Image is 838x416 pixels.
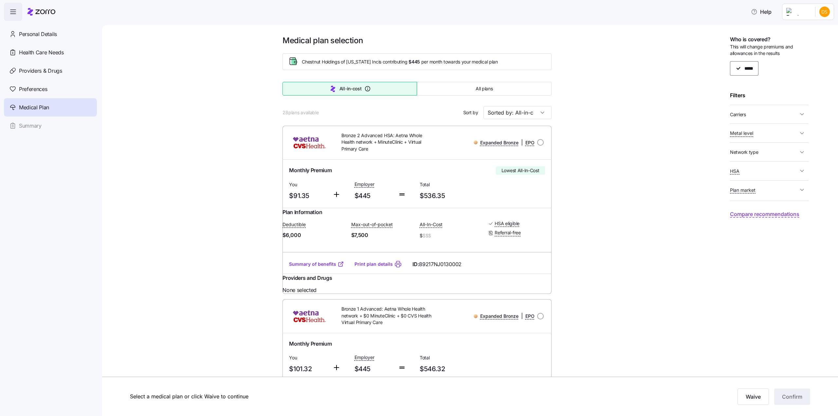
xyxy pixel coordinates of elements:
span: Expanded Bronze [480,313,519,319]
span: $91.35 [289,190,327,201]
h1: Medical plan selection [282,35,551,45]
button: Carriers [730,108,809,121]
span: Providers & Drugs [19,67,62,75]
span: Employer [355,354,374,361]
span: EPO [525,139,535,146]
button: Network type [730,145,809,159]
div: Filters [730,91,809,99]
div: Select a medical plan or click Waive to continue [130,392,582,401]
span: $546.32 [420,364,480,374]
span: Personal Details [19,30,57,38]
a: Summary [4,117,97,135]
span: All plans [476,85,493,92]
a: Print plan details [355,261,393,267]
a: Summary of benefits [289,261,344,267]
button: Metal level [730,126,809,140]
span: None selected [282,286,551,294]
a: Personal Details [4,25,97,43]
span: Plan market [730,187,756,193]
div: | [474,312,535,320]
span: Bronze 1 Advanced: Aetna Whole Health network + $0 MinuteClinic + $0 CVS Health Virtual Primary Care [341,306,436,326]
span: Waive [746,393,761,401]
span: Who is covered? [730,35,770,44]
img: Aetna CVS Health [288,308,331,324]
span: Expanded Bronze [480,139,519,146]
img: Aetna CVS Health [288,135,331,150]
span: Plan Information [282,208,322,216]
span: HSA eligible [495,220,519,227]
span: Carriers [730,111,746,118]
span: All-in-cost [339,85,362,92]
a: Preferences [4,80,97,98]
span: $6,000 [282,231,346,239]
span: 28 plans available [282,109,319,116]
span: Network type [730,149,758,155]
span: Total [420,181,480,188]
span: Help [751,8,772,16]
span: HSA [730,168,739,174]
span: Employer [355,181,374,188]
button: HSA [730,164,809,178]
span: $$$ [423,232,431,239]
a: Providers & Drugs [4,62,97,80]
span: Monthly Premium [289,166,332,174]
span: 89217NJ0130002 [419,260,462,268]
span: $536.35 [420,190,480,201]
span: This will change premiums and allowances in the results [730,44,809,57]
span: Max-out-of-pocket [351,221,393,228]
a: Medical Plan [4,98,97,117]
span: You [289,181,327,188]
span: Preferences [19,85,47,93]
span: Bronze 2 Advanced HSA: Aetna Whole Health network + MinuteClinic + Virtual Primary Care [341,132,436,152]
span: Providers and Drugs [282,274,332,282]
span: $ [420,231,483,240]
span: Monthly Premium [289,340,332,348]
span: Health Care Needs [19,48,64,57]
span: $445 [355,190,393,201]
span: $101.32 [289,364,327,374]
img: Employer logo [786,8,810,16]
a: Health Care Needs [4,43,97,62]
span: Total [420,354,480,361]
span: Lowest All-In-Cost [501,167,539,174]
span: $445 [409,59,420,65]
span: Referral-free [495,229,520,236]
span: All-In-Cost [420,221,443,228]
span: Sort by [463,109,478,116]
span: ID: [412,260,462,268]
input: Order by dropdown [483,106,552,119]
span: EPO [525,313,535,319]
button: Confirm [774,389,810,405]
button: Waive [738,389,769,405]
span: Chestnut Holdings of [US_STATE] Inc is contributing per month towards your medical plan [302,59,498,65]
div: | [474,138,535,147]
button: Help [746,5,777,18]
span: $445 [355,364,393,374]
button: Plan market [730,183,809,197]
span: You [289,354,327,361]
button: Compare recommendations [730,210,799,218]
span: Deductible [282,221,306,228]
span: $7,500 [351,231,414,239]
span: Metal level [730,130,753,136]
span: Confirm [782,393,802,401]
span: Medical Plan [19,103,49,112]
img: 0df3f5a40e35f308a97beca03a49270b [819,7,830,17]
